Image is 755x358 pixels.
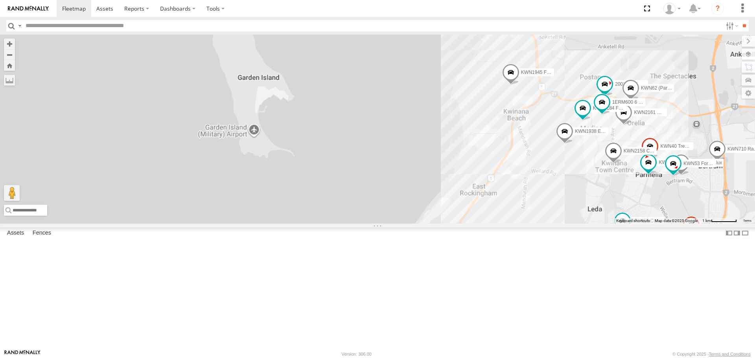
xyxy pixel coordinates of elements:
[4,60,15,71] button: Zoom Home
[709,352,751,356] a: Terms and Conditions
[742,88,755,99] label: Map Settings
[593,106,650,111] span: KWN2184 Facility Cleaning
[575,129,619,134] span: KWN1938 Excavator
[741,228,749,239] label: Hide Summary Table
[616,218,650,224] button: Keyboard shortcuts
[725,228,733,239] label: Dock Summary Table to the Left
[624,148,685,154] span: KWN2158 Coor Rang&Comp
[4,39,15,49] button: Zoom in
[4,185,20,201] button: Drag Pegman onto the map to open Street View
[17,20,23,31] label: Search Query
[659,160,740,165] span: KWN711 2001089 Ford Ranger (Retic)
[660,144,702,149] span: KWN40 Tree Officer
[8,6,49,11] img: rand-logo.svg
[672,352,751,356] div: © Copyright 2025 -
[3,228,28,239] label: Assets
[700,218,739,224] button: Map Scale: 1 km per 62 pixels
[634,110,678,115] span: KWN2161 Workshop
[4,350,41,358] a: Visit our Website
[733,228,741,239] label: Dock Summary Table to the Right
[723,20,740,31] label: Search Filter Options
[342,352,372,356] div: Version: 306.00
[29,228,55,239] label: Fences
[683,161,743,167] span: KWN53 Ford Ranger (Retic)
[521,70,558,75] span: KWN1945 Flocon
[615,81,680,87] span: 2001058 KWN 2176 Toro 7500
[4,49,15,60] button: Zoom out
[641,85,674,91] span: KWN62 (Parks)
[702,218,711,223] span: 1 km
[661,3,683,15] div: Andrew Fisher
[743,219,751,222] a: Terms
[612,99,677,105] span: 1ERM600 6 [PERSON_NAME]
[655,218,698,223] span: Map data ©2025 Google
[711,2,724,15] i: ?
[4,75,15,86] label: Measure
